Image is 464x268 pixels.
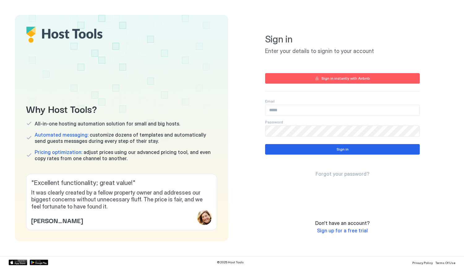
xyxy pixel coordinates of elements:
[31,179,212,187] span: " Excellent functionality; great value! "
[197,210,212,225] div: profile
[412,261,433,265] span: Privacy Policy
[26,102,217,116] span: Why Host Tools?
[337,147,349,152] div: Sign in
[265,73,420,84] button: Sign in instantly with Airbnb
[265,126,419,136] input: Input Field
[317,227,368,234] span: Sign up for a free trial
[30,260,48,265] a: Google Play Store
[265,33,420,45] span: Sign in
[316,171,369,177] a: Forgot your password?
[265,144,420,155] button: Sign in
[321,76,370,81] div: Sign in instantly with Airbnb
[35,132,217,144] span: customize dozens of templates and automatically send guests messages during every step of their s...
[35,149,82,155] span: Pricing optimization:
[315,220,370,226] span: Don't have an account?
[31,216,83,225] span: [PERSON_NAME]
[35,132,88,138] span: Automated messaging:
[9,260,27,265] a: App Store
[435,259,455,266] a: Terms Of Use
[265,48,420,55] span: Enter your details to signin to your account
[35,149,217,161] span: adjust prices using our advanced pricing tool, and even copy rates from one channel to another.
[265,120,283,124] span: Password
[31,189,212,210] span: It was clearly created by a fellow property owner and addresses our biggest concerns without unne...
[217,260,244,264] span: © 2025 Host Tools
[265,99,275,103] span: Email
[317,227,368,234] a: Sign up for a free trial
[35,121,180,127] span: All-in-one hosting automation solution for small and big hosts.
[412,259,433,266] a: Privacy Policy
[265,105,419,116] input: Input Field
[435,261,455,265] span: Terms Of Use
